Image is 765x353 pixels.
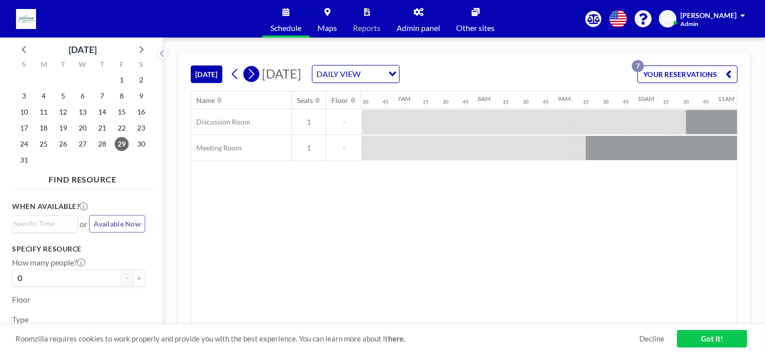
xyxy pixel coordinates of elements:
[558,95,571,102] div: 9AM
[503,98,509,105] div: 15
[56,89,70,103] span: Tuesday, August 5, 2025
[115,73,129,87] span: Friday, August 1, 2025
[638,95,654,102] div: 10AM
[398,95,411,102] div: 7AM
[37,137,51,151] span: Monday, August 25, 2025
[191,117,250,126] span: Discussion Room
[196,96,215,105] div: Name
[14,218,72,229] input: Search for option
[388,334,405,343] a: here.
[13,216,77,231] div: Search for option
[397,24,440,32] span: Admin panel
[17,137,31,151] span: Sunday, August 24, 2025
[314,67,362,80] span: DAILY VIEW
[54,59,73,72] div: T
[76,137,90,151] span: Wednesday, August 27, 2025
[637,65,737,83] button: YOUR RESERVATIONS7
[423,98,429,105] div: 15
[115,121,129,135] span: Friday, August 22, 2025
[56,137,70,151] span: Tuesday, August 26, 2025
[94,219,141,228] span: Available Now
[95,121,109,135] span: Thursday, August 21, 2025
[134,89,148,103] span: Saturday, August 9, 2025
[317,24,337,32] span: Maps
[523,98,529,105] div: 30
[632,60,644,72] p: 7
[16,9,36,29] img: organization-logo
[131,59,151,72] div: S
[363,67,382,80] input: Search for option
[297,96,313,105] div: Seats
[362,98,368,105] div: 30
[12,314,29,324] label: Type
[292,143,326,152] span: 1
[663,14,672,23] span: AP
[121,269,133,286] button: -
[115,105,129,119] span: Friday, August 15, 2025
[683,98,689,105] div: 30
[89,215,145,232] button: Available Now
[134,105,148,119] span: Saturday, August 16, 2025
[456,24,495,32] span: Other sites
[15,59,34,72] div: S
[331,96,348,105] div: Floor
[92,59,112,72] div: T
[95,105,109,119] span: Thursday, August 14, 2025
[37,105,51,119] span: Monday, August 11, 2025
[76,121,90,135] span: Wednesday, August 20, 2025
[73,59,93,72] div: W
[463,98,469,105] div: 45
[17,89,31,103] span: Sunday, August 3, 2025
[718,95,734,102] div: 11AM
[680,20,698,27] span: Admin
[312,65,399,82] div: Search for option
[56,105,70,119] span: Tuesday, August 12, 2025
[37,89,51,103] span: Monday, August 4, 2025
[133,269,145,286] button: +
[583,98,589,105] div: 15
[17,105,31,119] span: Sunday, August 10, 2025
[134,73,148,87] span: Saturday, August 2, 2025
[134,137,148,151] span: Saturday, August 30, 2025
[478,95,491,102] div: 8AM
[76,105,90,119] span: Wednesday, August 13, 2025
[603,98,609,105] div: 30
[623,98,629,105] div: 45
[134,121,148,135] span: Saturday, August 23, 2025
[191,143,242,152] span: Meeting Room
[382,98,389,105] div: 45
[56,121,70,135] span: Tuesday, August 19, 2025
[95,137,109,151] span: Thursday, August 28, 2025
[34,59,54,72] div: M
[543,98,549,105] div: 45
[326,117,361,126] span: -
[37,121,51,135] span: Monday, August 18, 2025
[639,334,664,343] a: Decline
[95,89,109,103] span: Thursday, August 7, 2025
[292,117,326,126] span: 1
[703,98,709,105] div: 45
[12,294,31,304] label: Floor
[326,143,361,152] span: -
[115,137,129,151] span: Friday, August 29, 2025
[80,219,87,229] span: or
[270,24,301,32] span: Schedule
[191,65,222,83] button: [DATE]
[115,89,129,103] span: Friday, August 8, 2025
[112,59,131,72] div: F
[677,330,747,347] a: Got it!
[353,24,380,32] span: Reports
[12,257,85,267] label: How many people?
[12,244,145,253] h3: Specify resource
[17,153,31,167] span: Sunday, August 31, 2025
[17,121,31,135] span: Sunday, August 17, 2025
[680,11,736,19] span: [PERSON_NAME]
[12,170,153,184] h4: FIND RESOURCE
[69,42,97,56] div: [DATE]
[663,98,669,105] div: 15
[443,98,449,105] div: 30
[76,89,90,103] span: Wednesday, August 6, 2025
[262,66,301,81] span: [DATE]
[16,334,639,343] span: Roomzilla requires cookies to work properly and provide you with the best experience. You can lea...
